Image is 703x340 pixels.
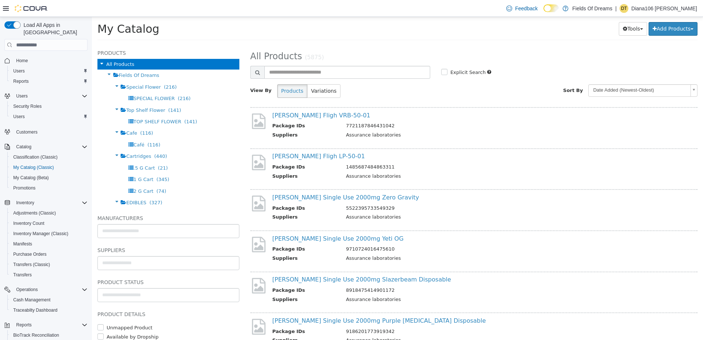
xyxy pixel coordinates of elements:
[42,102,89,107] span: TOP SHELF FLOWER
[7,152,90,162] button: Classification (Classic)
[213,37,232,44] small: (5875)
[10,163,57,172] a: My Catalog (Classic)
[7,259,90,270] button: Transfers (Classic)
[10,270,88,279] span: Transfers
[34,91,73,96] span: Top Shelf Flower
[249,105,589,114] td: 7721187846431042
[158,137,175,155] img: missing-image.png
[16,129,38,135] span: Customers
[16,322,32,328] span: Reports
[181,95,279,102] a: [PERSON_NAME] Fligh VRB-50-01
[13,185,36,191] span: Promotions
[10,219,47,228] a: Inventory Count
[34,137,59,142] span: Cartridges
[181,311,249,320] th: Package IDs
[181,136,273,143] a: [PERSON_NAME] Fligh LP-50-01
[10,67,88,75] span: Users
[42,79,83,84] span: SPECIAL FLOWER
[10,250,50,259] a: Purchase Orders
[249,146,589,156] td: 1485687484863311
[42,160,61,165] span: 1 G Cart
[527,5,555,19] button: Tools
[10,184,39,192] a: Promotions
[620,4,628,13] div: Diana106 Torres
[249,114,589,124] td: Assurance laboratories
[34,67,69,73] span: Special Flower
[13,198,88,207] span: Inventory
[13,56,31,65] a: Home
[13,272,32,278] span: Transfers
[13,128,40,137] a: Customers
[16,58,28,64] span: Home
[10,219,88,228] span: Inventory Count
[181,114,249,124] th: Suppliers
[13,154,58,160] span: Classification (Classic)
[7,208,90,218] button: Adjustments (Classic)
[181,229,249,238] th: Package IDs
[7,295,90,305] button: Cash Management
[249,188,589,197] td: 5522395733549329
[249,238,589,247] td: Assurance laboratories
[10,295,88,304] span: Cash Management
[27,56,67,61] span: Fields Of Dreams
[7,66,90,76] button: Users
[572,4,612,13] p: Fields Of Dreams
[13,68,25,74] span: Users
[1,320,90,330] button: Reports
[13,307,57,313] span: Traceabilty Dashboard
[7,305,90,315] button: Traceabilty Dashboard
[13,231,68,237] span: Inventory Manager (Classic)
[10,209,88,217] span: Adjustments (Classic)
[10,209,59,217] a: Adjustments (Classic)
[21,21,88,36] span: Load All Apps in [GEOGRAPHIC_DATA]
[10,260,88,269] span: Transfers (Classic)
[249,196,589,206] td: Assurance laboratories
[16,144,31,150] span: Catalog
[249,279,589,288] td: Assurance laboratories
[13,316,67,324] label: Available by Dropship
[181,188,249,197] th: Package IDs
[158,177,175,195] img: missing-image.png
[57,183,70,188] span: (327)
[14,45,42,50] span: All Products
[62,137,75,142] span: (440)
[249,229,589,238] td: 9710724016475610
[13,92,88,100] span: Users
[10,173,88,182] span: My Catalog (Beta)
[10,250,88,259] span: Purchase Orders
[6,6,67,18] span: My Catalog
[503,1,540,16] a: Feedback
[1,55,90,66] button: Home
[557,5,606,19] button: Add Products
[7,173,90,183] button: My Catalog (Beta)
[34,113,45,119] span: Cafe
[42,125,53,131] span: Café
[48,113,61,119] span: (116)
[7,218,90,229] button: Inventory Count
[13,114,25,120] span: Users
[185,67,215,81] button: Products
[7,111,90,122] button: Users
[1,284,90,295] button: Operations
[471,71,491,76] span: Sort By
[7,162,90,173] button: My Catalog (Classic)
[13,307,61,315] label: Unmapped Product
[515,5,538,12] span: Feedback
[158,71,180,76] span: View By
[181,146,249,156] th: Package IDs
[6,32,147,40] h5: Products
[7,183,90,193] button: Promotions
[86,79,99,84] span: (216)
[13,103,42,109] span: Security Roles
[10,184,88,192] span: Promotions
[13,198,37,207] button: Inventory
[6,229,147,238] h5: Suppliers
[7,239,90,249] button: Manifests
[158,260,175,278] img: missing-image.png
[13,142,88,151] span: Catalog
[72,67,85,73] span: (216)
[13,56,88,65] span: Home
[16,287,38,293] span: Operations
[16,200,34,206] span: Inventory
[181,177,327,184] a: [PERSON_NAME] Single Use 2000mg Zero Gravity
